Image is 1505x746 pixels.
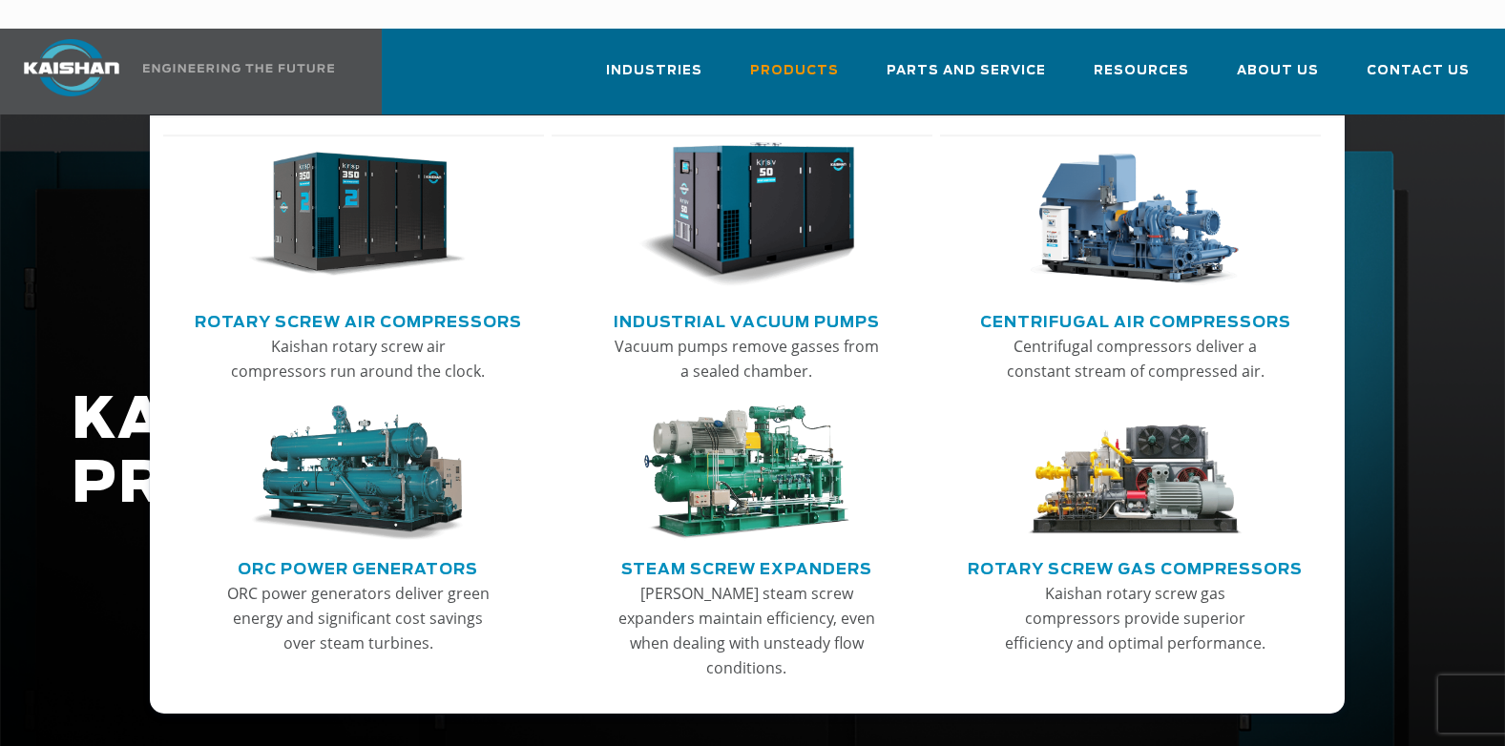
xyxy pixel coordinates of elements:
span: About Us [1237,60,1319,82]
a: Parts and Service [887,46,1046,111]
a: Contact Us [1367,46,1470,111]
p: Kaishan rotary screw air compressors run around the clock. [222,334,494,383]
p: [PERSON_NAME] steam screw expanders maintain efficiency, even when dealing with unsteady flow con... [611,581,883,680]
span: Products [750,60,839,82]
a: Rotary Screw Gas Compressors [968,552,1303,581]
a: About Us [1237,46,1319,111]
a: Resources [1094,46,1189,111]
p: Kaishan rotary screw gas compressors provide superior efficiency and optimal performance. [999,581,1271,655]
h1: KAISHAN PRODUCTS [72,389,1202,517]
p: Centrifugal compressors deliver a constant stream of compressed air. [999,334,1271,383]
a: ORC Power Generators [238,552,478,581]
img: thumb-Industrial-Vacuum-Pumps [638,142,856,288]
img: Engineering the future [143,64,334,73]
a: Steam Screw Expanders [621,552,872,581]
p: Vacuum pumps remove gasses from a sealed chamber. [611,334,883,383]
span: Parts and Service [887,60,1046,82]
img: thumb-ORC-Power-Generators [249,405,467,541]
img: thumb-Rotary-Screw-Gas-Compressors [1027,405,1244,541]
a: Industrial Vacuum Pumps [614,305,880,334]
img: thumb-Steam-Screw-Expanders [638,405,856,541]
span: Resources [1094,60,1189,82]
span: Contact Us [1367,60,1470,82]
a: Products [750,46,839,111]
a: Rotary Screw Air Compressors [195,305,522,334]
a: Industries [606,46,702,111]
p: ORC power generators deliver green energy and significant cost savings over steam turbines. [222,581,494,655]
img: thumb-Rotary-Screw-Air-Compressors [249,142,467,288]
span: Industries [606,60,702,82]
a: Centrifugal Air Compressors [980,305,1291,334]
img: thumb-Centrifugal-Air-Compressors [1027,142,1244,288]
